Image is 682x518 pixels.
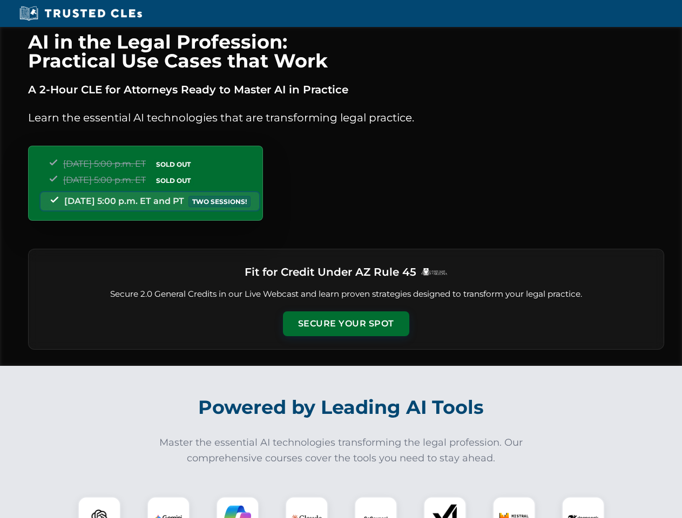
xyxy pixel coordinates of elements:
[42,288,651,301] p: Secure 2.0 General Credits in our Live Webcast and learn proven strategies designed to transform ...
[63,159,146,169] span: [DATE] 5:00 p.m. ET
[28,109,664,126] p: Learn the essential AI technologies that are transforming legal practice.
[152,175,194,186] span: SOLD OUT
[28,81,664,98] p: A 2-Hour CLE for Attorneys Ready to Master AI in Practice
[28,32,664,70] h1: AI in the Legal Profession: Practical Use Cases that Work
[283,311,409,336] button: Secure Your Spot
[16,5,145,22] img: Trusted CLEs
[42,388,640,426] h2: Powered by Leading AI Tools
[245,262,416,282] h3: Fit for Credit Under AZ Rule 45
[152,159,194,170] span: SOLD OUT
[421,268,448,276] img: Logo
[63,175,146,185] span: [DATE] 5:00 p.m. ET
[152,435,530,466] p: Master the essential AI technologies transforming the legal profession. Our comprehensive courses...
